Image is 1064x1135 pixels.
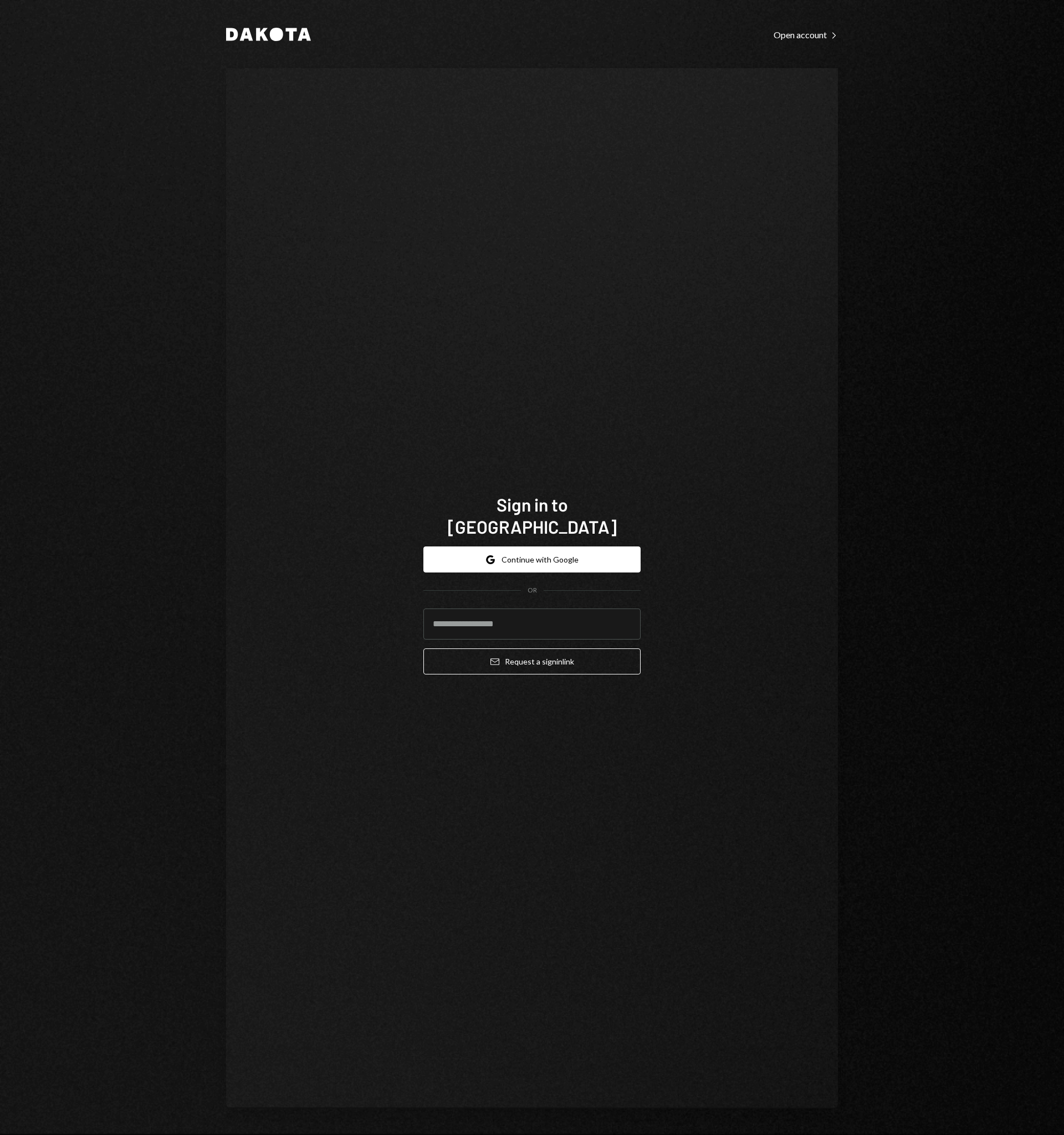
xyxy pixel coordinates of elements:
div: OR [528,586,537,595]
h1: Sign in to [GEOGRAPHIC_DATA] [423,493,641,538]
div: Open account [774,29,838,40]
a: Open account [774,28,838,40]
button: Continue with Google [423,546,641,572]
button: Request a signinlink [423,648,641,674]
